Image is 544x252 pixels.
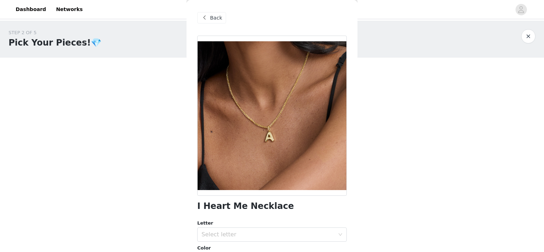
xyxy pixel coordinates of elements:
div: Letter [197,220,347,227]
h1: I Heart Me Necklace [197,201,294,211]
span: Back [210,14,222,22]
div: avatar [518,4,524,15]
h1: Pick Your Pieces!💎 [9,36,101,49]
div: STEP 2 OF 5 [9,29,101,36]
div: Color [197,245,347,252]
a: Networks [52,1,87,17]
i: icon: down [338,232,342,237]
a: Dashboard [11,1,50,17]
div: Select letter [202,231,335,238]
